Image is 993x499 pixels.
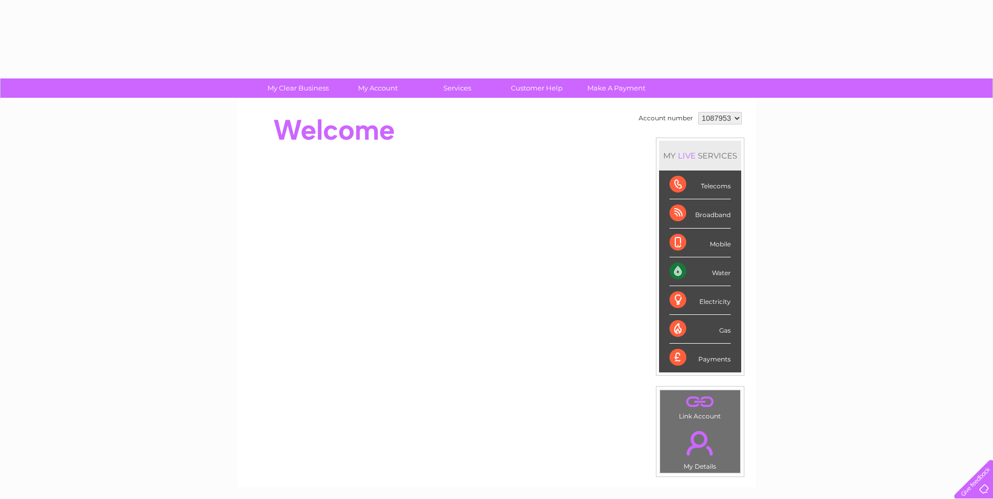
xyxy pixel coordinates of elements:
a: My Clear Business [255,78,341,98]
div: Mobile [670,229,731,257]
div: Water [670,257,731,286]
div: Gas [670,315,731,344]
div: Broadband [670,199,731,228]
div: MY SERVICES [659,141,741,171]
div: Telecoms [670,171,731,199]
a: . [663,393,738,411]
td: Account number [636,109,696,127]
div: LIVE [676,151,698,161]
a: . [663,425,738,461]
div: Payments [670,344,731,372]
td: Link Account [660,390,741,423]
a: Customer Help [494,78,580,98]
td: My Details [660,422,741,473]
a: My Account [334,78,421,98]
div: Electricity [670,286,731,315]
a: Services [414,78,500,98]
a: Make A Payment [573,78,660,98]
